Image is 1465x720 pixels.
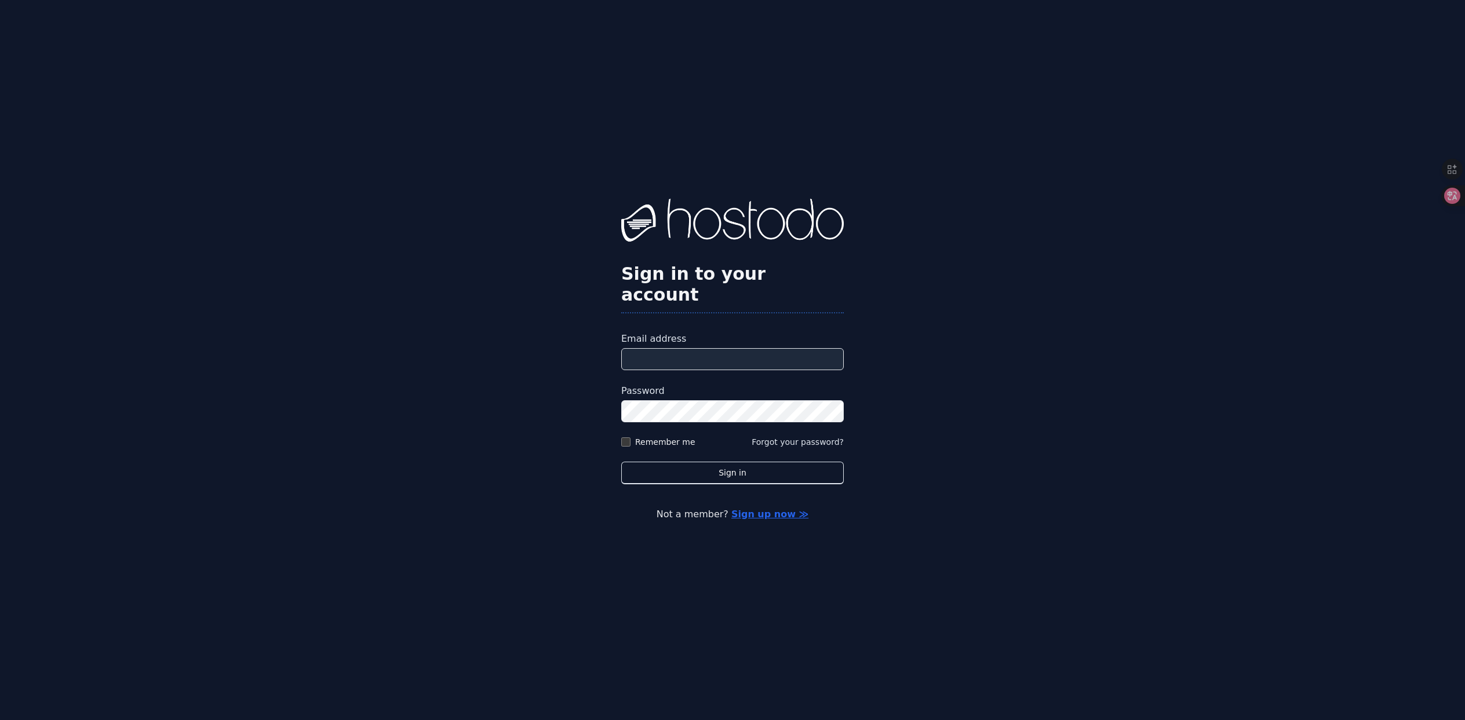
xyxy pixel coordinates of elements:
[752,436,844,448] button: Forgot your password?
[731,509,808,520] a: Sign up now ≫
[621,462,844,484] button: Sign in
[621,384,844,398] label: Password
[635,436,695,448] label: Remember me
[621,199,844,245] img: Hostodo
[621,332,844,346] label: Email address
[56,507,1409,521] p: Not a member?
[621,264,844,305] h2: Sign in to your account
